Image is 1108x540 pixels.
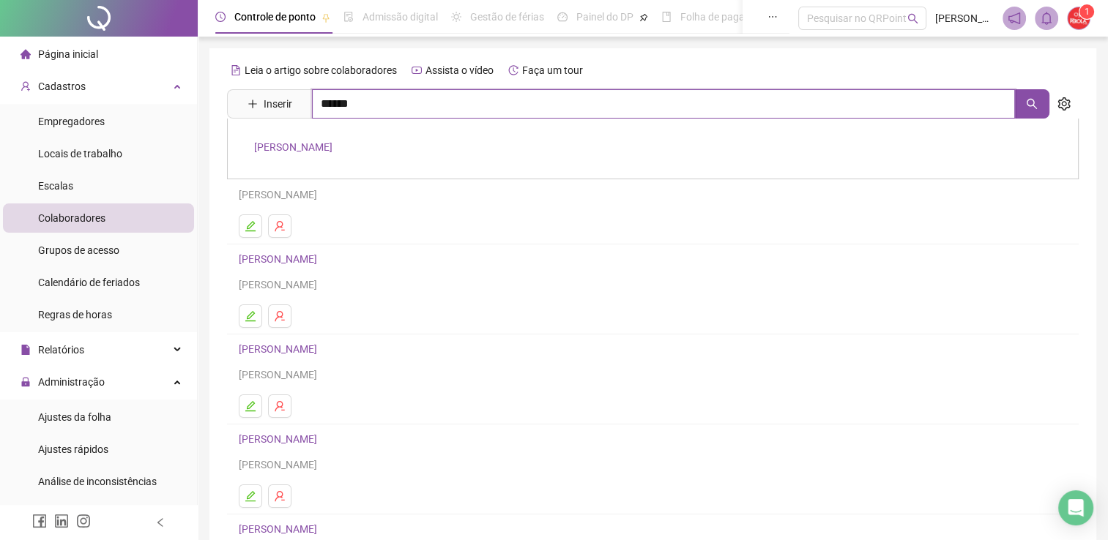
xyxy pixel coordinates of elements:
[38,411,111,423] span: Ajustes da folha
[239,343,321,355] a: [PERSON_NAME]
[639,13,648,22] span: pushpin
[1068,7,1090,29] img: 67733
[38,148,122,160] span: Locais de trabalho
[239,433,321,445] a: [PERSON_NAME]
[274,400,286,412] span: user-delete
[38,180,73,192] span: Escalas
[234,11,316,23] span: Controle de ponto
[245,400,256,412] span: edit
[38,443,108,455] span: Ajustes rápidos
[21,377,31,387] span: lock
[522,64,583,76] span: Faça um tour
[231,65,241,75] span: file-text
[321,13,330,22] span: pushpin
[245,490,256,502] span: edit
[935,10,994,26] span: [PERSON_NAME]
[576,11,633,23] span: Painel do DP
[1079,4,1094,19] sup: Atualize o seu contato no menu Meus Dados
[38,309,112,320] span: Regras de horas
[1026,98,1038,110] span: search
[274,220,286,232] span: user-delete
[21,345,31,355] span: file
[907,13,918,24] span: search
[38,244,119,256] span: Grupos de acesso
[343,12,354,22] span: file-done
[239,253,321,265] a: [PERSON_NAME]
[274,490,286,502] span: user-delete
[21,49,31,59] span: home
[1040,12,1053,25] span: bell
[239,367,1067,383] div: [PERSON_NAME]
[76,514,91,528] span: instagram
[254,141,332,153] a: [PERSON_NAME]
[38,344,84,356] span: Relatórios
[1008,12,1021,25] span: notification
[38,80,86,92] span: Cadastros
[239,187,1067,203] div: [PERSON_NAME]
[215,12,226,22] span: clock-circle
[451,12,461,22] span: sun
[412,65,422,75] span: youtube
[362,11,438,23] span: Admissão digital
[1058,490,1093,525] div: Open Intercom Messenger
[470,11,544,23] span: Gestão de férias
[508,65,518,75] span: history
[557,12,568,22] span: dashboard
[680,11,774,23] span: Folha de pagamento
[245,220,256,232] span: edit
[38,476,157,487] span: Análise de inconsistências
[32,514,47,528] span: facebook
[155,517,166,528] span: left
[236,92,304,116] button: Inserir
[661,12,672,22] span: book
[38,116,105,127] span: Empregadores
[54,514,69,528] span: linkedin
[248,99,258,109] span: plus
[264,96,292,112] span: Inserir
[38,212,105,224] span: Colaboradores
[425,64,494,76] span: Assista o vídeo
[38,48,98,60] span: Página inicial
[239,277,1067,293] div: [PERSON_NAME]
[245,64,397,76] span: Leia o artigo sobre colaboradores
[274,310,286,322] span: user-delete
[38,376,105,388] span: Administração
[239,457,1067,473] div: [PERSON_NAME]
[1085,7,1090,17] span: 1
[245,310,256,322] span: edit
[767,12,778,22] span: ellipsis
[21,81,31,91] span: user-add
[38,277,140,288] span: Calendário de feriados
[239,523,321,535] a: [PERSON_NAME]
[1057,97,1071,110] span: setting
